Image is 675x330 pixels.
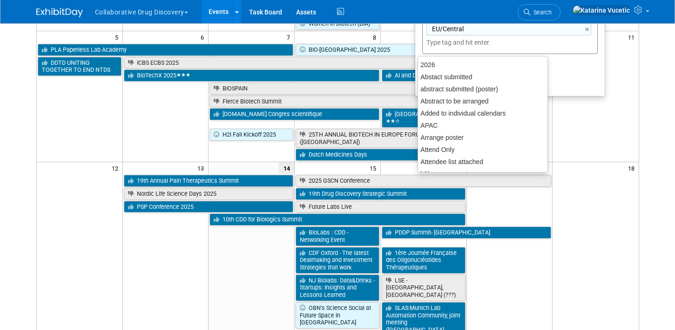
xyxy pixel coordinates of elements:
[627,31,639,43] span: 11
[418,71,547,83] div: Abstact submitted
[286,31,294,43] span: 7
[418,131,547,144] div: Arrange poster
[296,129,465,148] a: 25TH ANNUAL BIOTECH IN EUROPE FORUM ([GEOGRAPHIC_DATA])
[573,5,630,15] img: Katarina Vucetic
[209,213,465,226] a: 10th CDD for Biologics Summit
[369,162,380,174] span: 15
[209,108,379,120] a: [DOMAIN_NAME] Congres scientifique
[38,44,294,56] a: PLA Paperless Lab Academy
[418,144,547,156] div: Attend Only
[530,9,552,16] span: Search
[418,119,547,131] div: APAC
[296,275,379,301] a: NJ Biolabs: Data&Drinks - Startups: Insights and Lessons Learned
[418,95,547,107] div: Abstract to be arranged
[114,31,122,43] span: 5
[296,247,379,274] a: CDF Oxford - The latest Dealmaking and Investment Strategies that work
[196,162,208,174] span: 13
[382,108,466,127] a: [GEOGRAPHIC_DATA]
[124,69,379,82] a: BioTechX 2025
[279,162,294,174] span: 14
[430,24,464,34] span: EU/Central
[518,4,560,21] a: Search
[382,227,551,239] a: PDDP Summit- [GEOGRAPHIC_DATA]
[426,38,557,47] input: Type tag and hit enter
[124,188,293,200] a: Nordic Life Science Days 2025
[209,82,465,95] a: BIOSPAIN
[418,107,547,119] div: Added to individual calendars
[382,275,466,301] a: LSE - [GEOGRAPHIC_DATA], [GEOGRAPHIC_DATA] (???)
[418,83,547,95] div: abstract submitted (poster)
[585,24,591,35] a: ×
[418,59,547,71] div: 2026
[111,162,122,174] span: 12
[296,302,379,329] a: OBN’s Science Social at Future Space in [GEOGRAPHIC_DATA]
[296,44,551,56] a: BIO‑[GEOGRAPHIC_DATA] 2025
[200,31,208,43] span: 6
[296,149,465,161] a: Dutch Medicines Days
[124,175,293,187] a: 19th Annual Pain Therapeutics Summit
[209,96,465,108] a: Fierce Biotech Summit
[382,247,466,274] a: 1ère Journée Française des Oligonucléotides Thérapeutiques
[38,57,121,76] a: DDTD UNITING TOGETHER TO END NTDS
[296,188,465,200] a: 19th Drug Discovery Strategic Summit
[418,156,547,168] div: Attendee list attached
[418,168,547,180] div: b2h
[36,8,83,17] img: ExhibitDay
[124,57,466,69] a: ICBS ECBS 2025
[372,31,380,43] span: 8
[124,201,293,213] a: PSP Conference 2025
[209,129,293,141] a: H2i Fall Kickoff 2025
[627,162,639,174] span: 18
[296,227,379,246] a: BioLabs : CDD - Networking Event
[296,175,551,187] a: 2025 GSCN Conference
[296,201,465,213] a: Future Labs Live
[382,69,551,82] a: AI and Digital Biology Symposium (ISSCR)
